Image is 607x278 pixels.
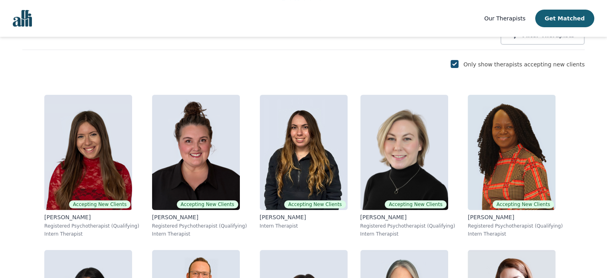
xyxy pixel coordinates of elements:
[535,10,594,27] button: Get Matched
[492,200,554,208] span: Accepting New Clients
[461,88,569,244] a: Grace_NyamweyaAccepting New Clients[PERSON_NAME]Registered Psychotherapist (Qualifying)Intern The...
[260,223,348,229] p: Intern Therapist
[468,95,556,210] img: Grace_Nyamweya
[360,231,455,237] p: Intern Therapist
[146,88,253,244] a: Janelle_RushtonAccepting New Clients[PERSON_NAME]Registered Psychotherapist (Qualifying)Intern Th...
[44,231,139,237] p: Intern Therapist
[44,213,139,221] p: [PERSON_NAME]
[177,200,238,208] span: Accepting New Clients
[385,200,446,208] span: Accepting New Clients
[152,213,247,221] p: [PERSON_NAME]
[152,95,240,210] img: Janelle_Rushton
[152,231,247,237] p: Intern Therapist
[360,213,455,221] p: [PERSON_NAME]
[468,213,563,221] p: [PERSON_NAME]
[360,95,448,210] img: Jocelyn_Crawford
[468,223,563,229] p: Registered Psychotherapist (Qualifying)
[44,223,139,229] p: Registered Psychotherapist (Qualifying)
[284,200,346,208] span: Accepting New Clients
[38,88,146,244] a: Alisha_LevineAccepting New Clients[PERSON_NAME]Registered Psychotherapist (Qualifying)Intern Ther...
[463,61,585,68] label: Only show therapists accepting new clients
[253,88,354,244] a: Mariangela_ServelloAccepting New Clients[PERSON_NAME]Intern Therapist
[69,200,130,208] span: Accepting New Clients
[260,213,348,221] p: [PERSON_NAME]
[152,223,247,229] p: Registered Psychotherapist (Qualifying)
[484,15,525,22] span: Our Therapists
[468,231,563,237] p: Intern Therapist
[260,95,348,210] img: Mariangela_Servello
[360,223,455,229] p: Registered Psychotherapist (Qualifying)
[354,88,462,244] a: Jocelyn_CrawfordAccepting New Clients[PERSON_NAME]Registered Psychotherapist (Qualifying)Intern T...
[44,95,132,210] img: Alisha_Levine
[484,14,525,23] a: Our Therapists
[13,10,32,27] img: alli logo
